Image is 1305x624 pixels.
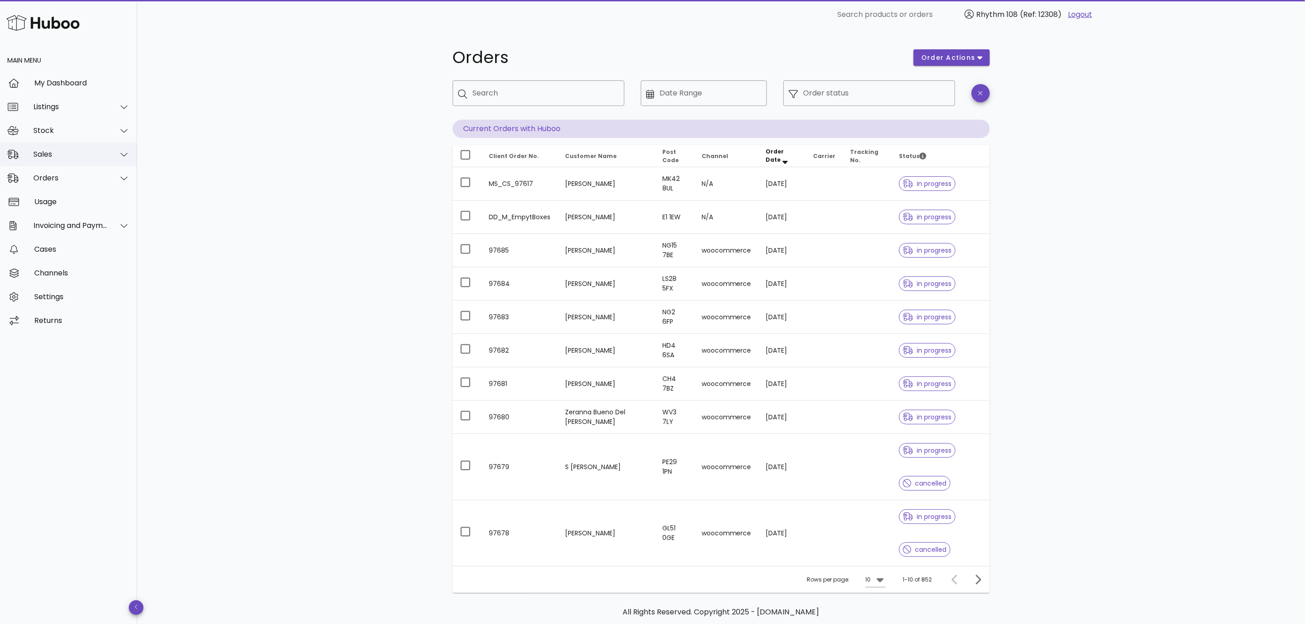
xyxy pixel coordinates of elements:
[482,401,558,434] td: 97680
[759,267,806,301] td: [DATE]
[558,267,655,301] td: [PERSON_NAME]
[655,201,694,234] td: E1 1EW
[903,414,951,420] span: in progress
[903,546,946,553] span: cancelled
[655,301,694,334] td: NG2 6FP
[558,201,655,234] td: [PERSON_NAME]
[694,201,759,234] td: N/A
[843,145,892,167] th: Tracking No.
[866,576,871,584] div: 10
[903,513,951,520] span: in progress
[970,571,986,588] button: Next page
[482,201,558,234] td: DD_M_EmpytBoxes
[759,334,806,367] td: [DATE]
[482,167,558,201] td: MS_CS_97617
[558,401,655,434] td: Zeranna Bueno Del [PERSON_NAME]
[903,180,951,187] span: in progress
[914,49,989,66] button: order actions
[866,572,886,587] div: 10Rows per page:
[655,500,694,566] td: GL51 0GE
[489,152,539,160] span: Client Order No.
[655,267,694,301] td: LS28 5FX
[33,150,108,159] div: Sales
[694,334,759,367] td: woocommerce
[558,500,655,566] td: [PERSON_NAME]
[655,167,694,201] td: MK42 8UL
[903,447,951,454] span: in progress
[759,301,806,334] td: [DATE]
[766,148,784,164] span: Order Date
[558,234,655,267] td: [PERSON_NAME]
[694,234,759,267] td: woocommerce
[34,79,130,87] div: My Dashboard
[694,301,759,334] td: woocommerce
[1020,9,1062,20] span: (Ref: 12308)
[33,126,108,135] div: Stock
[903,247,951,254] span: in progress
[34,197,130,206] div: Usage
[558,434,655,500] td: S [PERSON_NAME]
[482,334,558,367] td: 97682
[759,145,806,167] th: Order Date: Sorted descending. Activate to remove sorting.
[759,401,806,434] td: [DATE]
[33,102,108,111] div: Listings
[903,381,951,387] span: in progress
[759,434,806,500] td: [DATE]
[813,152,835,160] span: Carrier
[694,167,759,201] td: N/A
[899,152,926,160] span: Status
[655,234,694,267] td: NG15 7BE
[694,401,759,434] td: woocommerce
[558,167,655,201] td: [PERSON_NAME]
[558,145,655,167] th: Customer Name
[806,145,843,167] th: Carrier
[558,367,655,401] td: [PERSON_NAME]
[903,214,951,220] span: in progress
[558,334,655,367] td: [PERSON_NAME]
[655,367,694,401] td: CH4 7BZ
[460,607,983,618] p: All Rights Reserved. Copyright 2025 - [DOMAIN_NAME]
[662,148,679,164] span: Post Code
[482,500,558,566] td: 97678
[34,269,130,277] div: Channels
[453,49,903,66] h1: Orders
[482,234,558,267] td: 97685
[34,245,130,254] div: Cases
[694,500,759,566] td: woocommerce
[565,152,617,160] span: Customer Name
[903,280,951,287] span: in progress
[1068,9,1092,20] a: Logout
[482,301,558,334] td: 97683
[694,145,759,167] th: Channel
[759,500,806,566] td: [DATE]
[759,167,806,201] td: [DATE]
[655,434,694,500] td: PE29 1PN
[694,367,759,401] td: woocommerce
[903,347,951,354] span: in progress
[903,314,951,320] span: in progress
[694,434,759,500] td: woocommerce
[453,120,990,138] p: Current Orders with Huboo
[759,367,806,401] td: [DATE]
[34,316,130,325] div: Returns
[655,334,694,367] td: HD4 6SA
[921,53,976,63] span: order actions
[759,234,806,267] td: [DATE]
[655,145,694,167] th: Post Code
[33,174,108,182] div: Orders
[759,201,806,234] td: [DATE]
[892,145,989,167] th: Status
[33,221,108,230] div: Invoicing and Payments
[482,434,558,500] td: 97679
[850,148,878,164] span: Tracking No.
[694,267,759,301] td: woocommerce
[702,152,728,160] span: Channel
[807,566,886,593] div: Rows per page:
[655,401,694,434] td: WV3 7LY
[6,13,79,32] img: Huboo Logo
[558,301,655,334] td: [PERSON_NAME]
[34,292,130,301] div: Settings
[903,480,946,487] span: cancelled
[903,576,932,584] div: 1-10 of 852
[976,9,1018,20] span: Rhythm 108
